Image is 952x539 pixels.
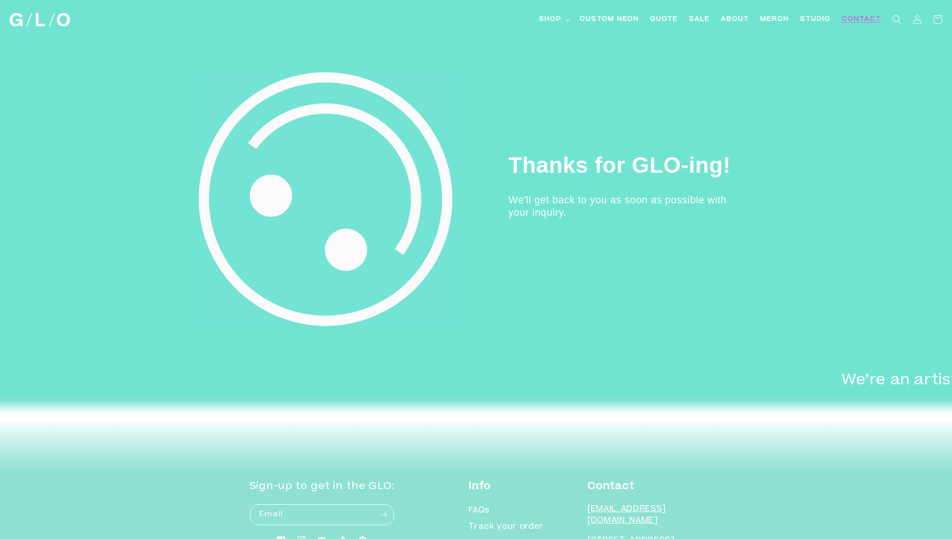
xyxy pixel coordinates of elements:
span: Merch [760,15,789,25]
span: Contact [842,15,881,25]
span: About [721,15,749,25]
h3: We'll get back to you as soon as possible with your inquiry. [508,194,745,219]
p: [EMAIL_ADDRESS][DOMAIN_NAME] [588,504,703,527]
strong: Thanks for GLO-ing! [508,153,731,177]
strong: Info [469,482,490,492]
strong: Contact [588,482,634,492]
a: Custom Neon [574,9,645,30]
a: About [715,9,755,30]
a: Track your order [469,519,544,536]
img: GLO Studio [10,13,70,26]
h2: Sign-up to get in the GLO: [250,479,395,494]
a: Merch [755,9,795,30]
summary: Shop [533,9,574,30]
button: Subscribe [374,504,394,526]
span: Studio [800,15,831,25]
input: Email [250,504,394,525]
span: Custom Neon [580,15,639,25]
summary: Search [887,9,907,30]
a: Studio [795,9,836,30]
span: Shop [539,15,562,25]
span: SALE [689,15,710,25]
a: FAQs [469,505,490,520]
a: GLO Studio [6,10,73,30]
a: Contact [836,9,887,30]
a: Quote [645,9,683,30]
span: Quote [650,15,678,25]
iframe: Chat Widget [785,409,952,539]
a: SALE [683,9,715,30]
